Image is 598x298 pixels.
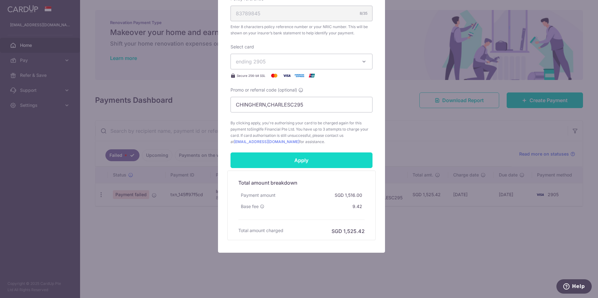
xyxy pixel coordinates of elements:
[241,203,259,210] span: Base fee
[238,179,365,186] h5: Total amount breakdown
[238,190,278,201] div: Payment amount
[231,152,372,168] input: Apply
[237,73,266,78] span: Secure 256-bit SSL
[268,72,281,79] img: Mastercard
[234,139,299,144] a: [EMAIL_ADDRESS][DOMAIN_NAME]
[293,72,306,79] img: American Express
[350,201,365,212] div: 9.42
[360,10,367,17] div: 8/35
[231,44,254,50] label: Select card
[231,24,372,36] span: Enter 8 characters policy reference number or your NRIC number. This will be shown on your insure...
[231,87,297,93] span: Promo or referral code (optional)
[236,58,266,65] span: ending 2905
[231,54,372,69] button: ending 2905
[251,127,294,132] span: Singlife Financial Pte Ltd
[238,227,283,234] h6: Total amount charged
[306,72,318,79] img: UnionPay
[332,190,365,201] div: SGD 1,516.00
[332,227,365,235] h6: SGD 1,525.42
[556,279,592,295] iframe: Opens a widget where you can find more information
[281,72,293,79] img: Visa
[231,120,372,145] span: By clicking apply, you're authorising your card to be charged again for this payment to . You hav...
